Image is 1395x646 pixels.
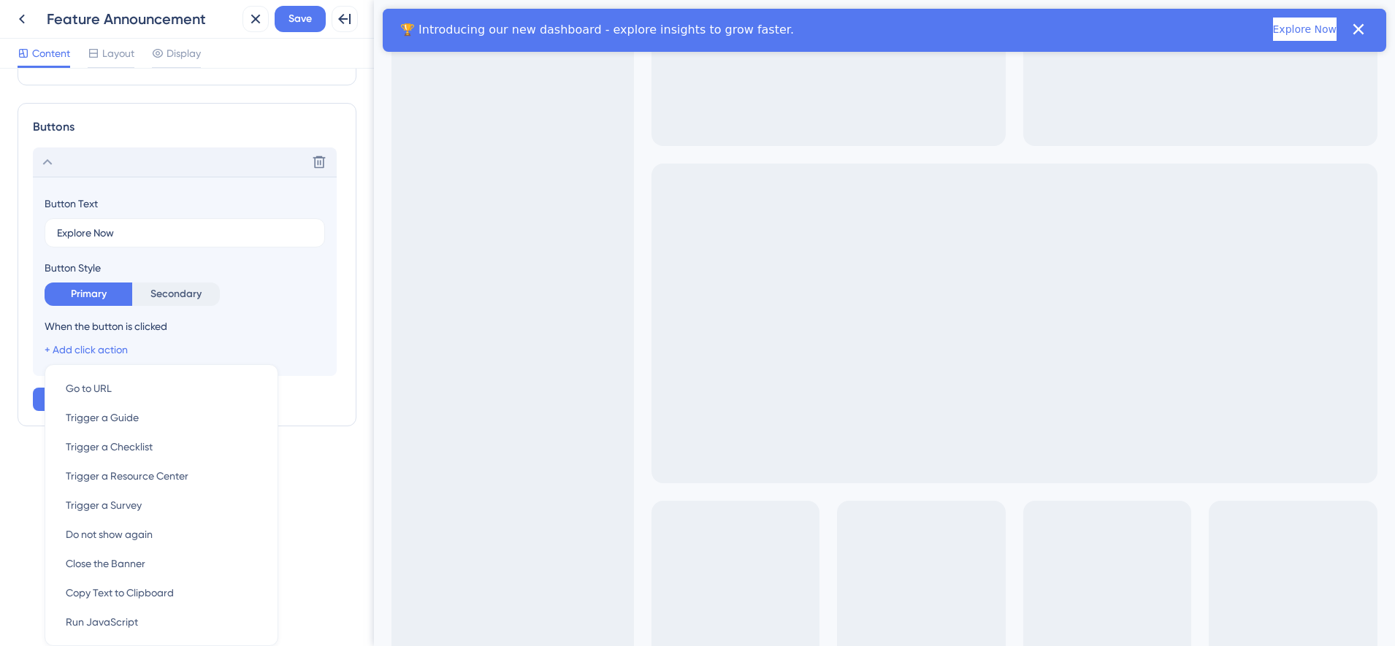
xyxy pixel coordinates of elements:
button: Explore Now [890,9,954,32]
span: Content [32,45,70,62]
div: When the button is clicked [45,318,325,335]
button: Save [275,6,326,32]
button: Run JavaScript [54,607,269,637]
span: Layout [102,45,134,62]
button: Trigger a Resource Center [54,461,269,491]
input: Type the value [57,225,313,241]
button: Trigger a Checklist [54,432,269,461]
div: Button Style [45,259,325,277]
button: Copy Text to Clipboard [54,578,269,607]
div: Buttons [33,118,341,136]
button: Trigger a Guide [54,403,269,432]
span: 🏆 Introducing our new dashboard - explore insights to grow faster. [18,14,411,28]
a: + Add click action [45,344,128,355]
span: Close the Banner [66,555,145,572]
div: Feature Announcement [47,9,237,29]
button: Go to URL [54,374,269,403]
span: Go to URL [66,380,112,397]
button: Secondary [132,282,220,306]
span: Save [288,10,312,28]
button: Close banner [966,10,986,31]
span: Trigger a Survey [66,496,142,514]
span: Display [167,45,201,62]
button: Close the Banner [54,549,269,578]
span: Copy Text to Clipboard [66,584,174,601]
button: Do not show again [54,520,269,549]
span: Trigger a Checklist [66,438,153,455]
span: Trigger a Guide [66,409,139,426]
button: Add Button [33,388,121,411]
iframe: UserGuiding Banner [9,9,1012,52]
span: Do not show again [66,526,153,543]
button: Trigger a Survey [54,491,269,520]
button: Primary [45,282,132,306]
div: Button Text [45,195,98,212]
span: Run JavaScript [66,613,138,631]
span: Trigger a Resource Center [66,467,188,485]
